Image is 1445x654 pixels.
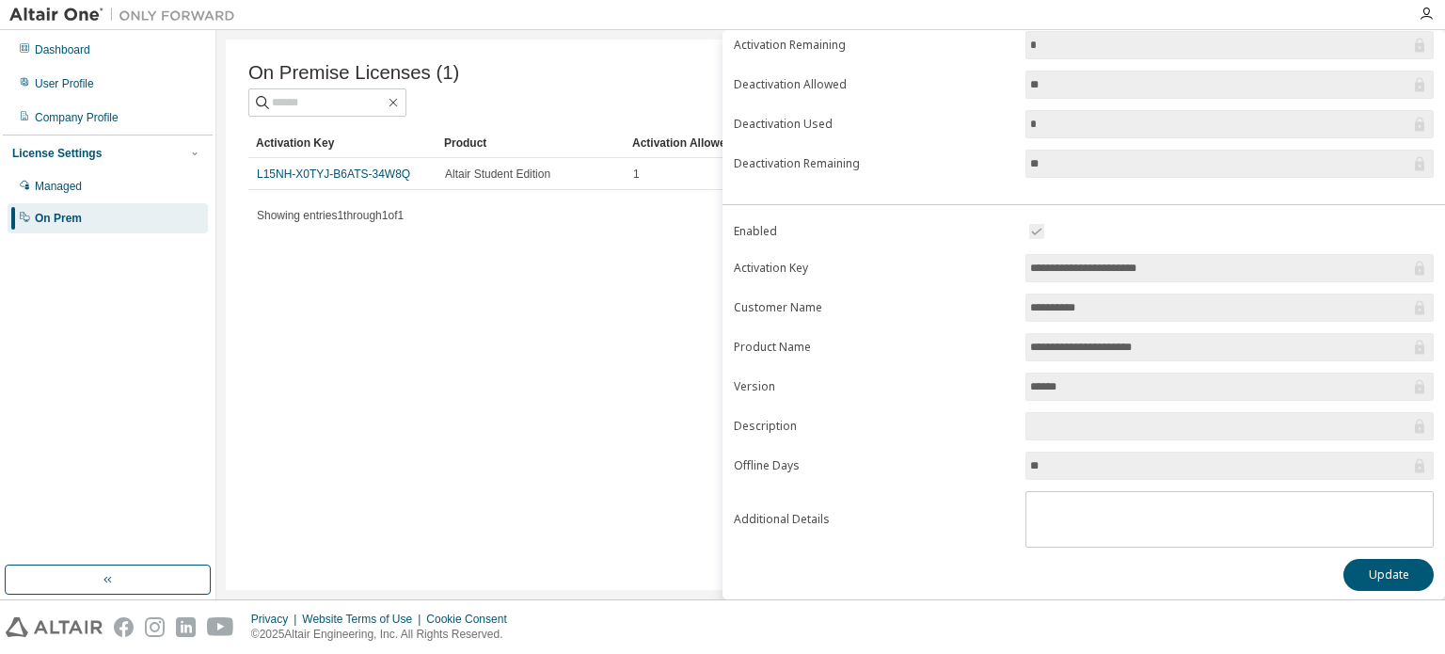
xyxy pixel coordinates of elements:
p: © 2025 Altair Engineering, Inc. All Rights Reserved. [251,627,518,643]
label: Version [734,379,1014,394]
div: On Prem [35,211,82,226]
span: 1 [633,167,640,182]
div: Activation Allowed [632,128,805,158]
span: On Premise Licenses (1) [248,62,459,84]
label: Offline Days [734,458,1014,473]
label: Deactivation Allowed [734,77,1014,92]
div: Website Terms of Use [302,612,426,627]
div: Dashboard [35,42,90,57]
div: User Profile [35,76,94,91]
div: Product [444,128,617,158]
img: instagram.svg [145,617,165,637]
div: License Settings [12,146,102,161]
div: Activation Key [256,128,429,158]
label: Deactivation Used [734,117,1014,132]
img: Altair One [9,6,245,24]
label: Activation Key [734,261,1014,276]
label: Deactivation Remaining [734,156,1014,171]
span: Altair Student Edition [445,167,550,182]
img: facebook.svg [114,617,134,637]
label: Additional Details [734,512,1014,527]
label: Customer Name [734,300,1014,315]
label: Enabled [734,224,1014,239]
button: Update [1343,559,1434,591]
img: linkedin.svg [176,617,196,637]
label: Product Name [734,340,1014,355]
label: Activation Remaining [734,38,1014,53]
label: Description [734,419,1014,434]
div: Managed [35,179,82,194]
div: Cookie Consent [426,612,517,627]
div: Company Profile [35,110,119,125]
img: youtube.svg [207,617,234,637]
span: Showing entries 1 through 1 of 1 [257,209,404,222]
div: Privacy [251,612,302,627]
img: altair_logo.svg [6,617,103,637]
a: L15NH-X0TYJ-B6ATS-34W8Q [257,167,410,181]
